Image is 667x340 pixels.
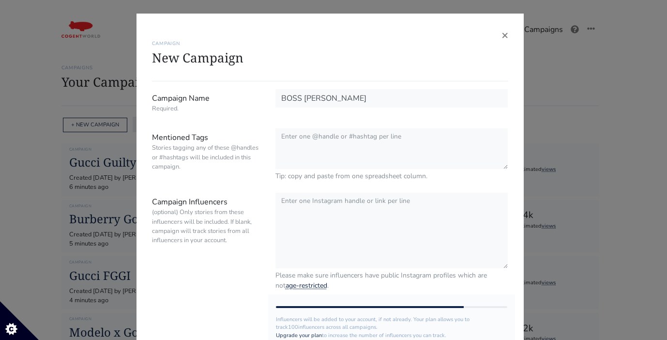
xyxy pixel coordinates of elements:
[275,171,508,181] small: Tip: copy and paste from one spreadsheet column.
[145,89,268,117] label: Campaign Name
[152,143,261,171] small: Stories tagging any of these @handles or #hashtags will be included in this campaign.
[501,27,508,43] span: ×
[276,332,508,340] p: to increase the number of influencers you can track.
[276,332,322,339] a: Upgrade your plan
[501,29,508,41] button: Close
[152,208,261,245] small: (optional) Only stories from these influencers will be included. If blank, campaign will track st...
[275,89,508,108] input: Campaign Name
[152,50,508,65] h1: New Campaign
[145,128,268,181] label: Mentioned Tags
[152,104,261,113] small: Required.
[152,41,508,46] h6: CAMPAIGN
[286,281,327,290] a: age-restricted
[275,270,508,291] small: Please make sure influencers have public Instagram profiles which are not .
[145,193,268,291] label: Campaign Influencers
